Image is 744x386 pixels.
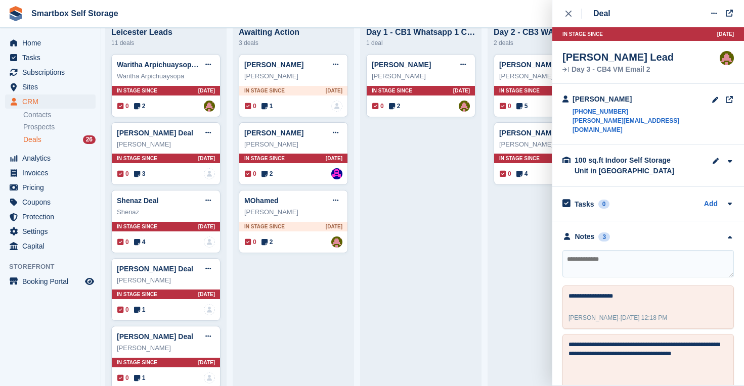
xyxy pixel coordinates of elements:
img: deal-assignee-blank [204,236,215,248]
span: [DATE] [198,155,215,162]
div: 3 [598,232,610,242]
span: Protection [22,210,83,224]
a: [PERSON_NAME] Deal [117,332,193,341]
span: Prospects [23,122,55,132]
img: deal-assignee-blank [204,372,215,383]
a: [PERSON_NAME] [244,129,303,137]
img: Alex Selenitsas [331,236,342,248]
a: Waritha Arpichuaysopa Deal [117,61,212,69]
h2: Tasks [575,200,594,209]
span: 0 [500,169,511,178]
span: 1 [134,305,146,314]
span: Settings [22,224,83,238]
a: MOhamed [244,197,279,205]
span: 4 [516,169,528,178]
a: Shenaz Deal [117,197,158,205]
span: Home [22,36,83,50]
a: [PERSON_NAME] [499,129,558,137]
div: [PERSON_NAME] Lead [562,51,674,63]
span: In stage since [499,155,540,162]
span: 0 [245,169,256,178]
span: In stage since [117,87,157,94]
span: [DATE] 12:18 PM [621,314,667,321]
a: menu [5,51,96,65]
div: Day 2 - CB3 WA/Email 1 [494,28,603,37]
span: [DATE] [198,291,215,298]
span: 2 [261,237,273,247]
span: 2 [261,169,273,178]
span: 5 [516,102,528,111]
a: menu [5,274,96,288]
a: deal-assignee-blank [204,168,215,179]
span: 0 [117,305,129,314]
a: menu [5,151,96,165]
span: [DATE] [326,223,342,230]
span: In stage since [499,87,540,94]
span: In stage since [117,223,157,230]
div: [PERSON_NAME] [499,139,597,150]
a: menu [5,80,96,94]
span: Subscriptions [22,65,83,79]
span: Capital [22,239,83,253]
img: deal-assignee-blank [204,304,215,315]
span: 0 [117,102,129,111]
span: 0 [500,102,511,111]
span: 1 [261,102,273,111]
div: 26 [83,135,96,144]
div: Notes [575,231,595,242]
span: Booking Portal [22,274,83,288]
span: In stage since [244,223,285,230]
span: Coupons [22,195,83,209]
div: - [568,313,667,322]
a: Contacts [23,110,96,120]
div: [PERSON_NAME] [244,139,342,150]
div: [PERSON_NAME] [244,71,342,81]
img: stora-icon-8386f47178a22dfd0bd8f6a31ec36ba5ce8667c1dd55bd0f319d3a0aa187defe.svg [8,6,23,21]
a: Smartbox Self Storage [27,5,122,22]
a: Prospects [23,122,96,132]
a: menu [5,94,96,109]
a: menu [5,36,96,50]
div: 1 deal [366,37,475,49]
span: 0 [117,237,129,247]
span: Storefront [9,262,101,272]
a: menu [5,224,96,238]
span: Analytics [22,151,83,165]
div: Waritha Arpichuaysopa [117,71,215,81]
span: [PERSON_NAME] [568,314,619,321]
img: Alex Selenitsas [720,51,734,65]
div: [PERSON_NAME] [372,71,470,81]
span: 0 [245,102,256,111]
a: menu [5,210,96,224]
img: deal-assignee-blank [331,101,342,112]
span: [DATE] [453,87,470,94]
span: Pricing [22,180,83,195]
span: In stage since [117,155,157,162]
div: [PERSON_NAME] [244,207,342,217]
a: menu [5,180,96,195]
span: In stage since [117,291,157,298]
span: 4 [134,237,146,247]
a: menu [5,195,96,209]
div: Leicester Leads [111,28,221,37]
a: menu [5,239,96,253]
span: Invoices [22,166,83,180]
span: 0 [117,169,129,178]
div: [PERSON_NAME] [117,139,215,150]
span: 0 [245,237,256,247]
span: 2 [134,102,146,111]
a: Preview store [83,275,96,287]
a: [PERSON_NAME] Deal [117,265,193,273]
span: 0 [117,373,129,382]
a: [PERSON_NAME] [244,61,303,69]
a: [PERSON_NAME] ([EMAIL_ADDRESS][DOMAIN_NAME]) Deal [499,61,706,69]
span: [DATE] [326,155,342,162]
span: In stage since [117,359,157,366]
div: 11 deals [111,37,221,49]
a: menu [5,166,96,180]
